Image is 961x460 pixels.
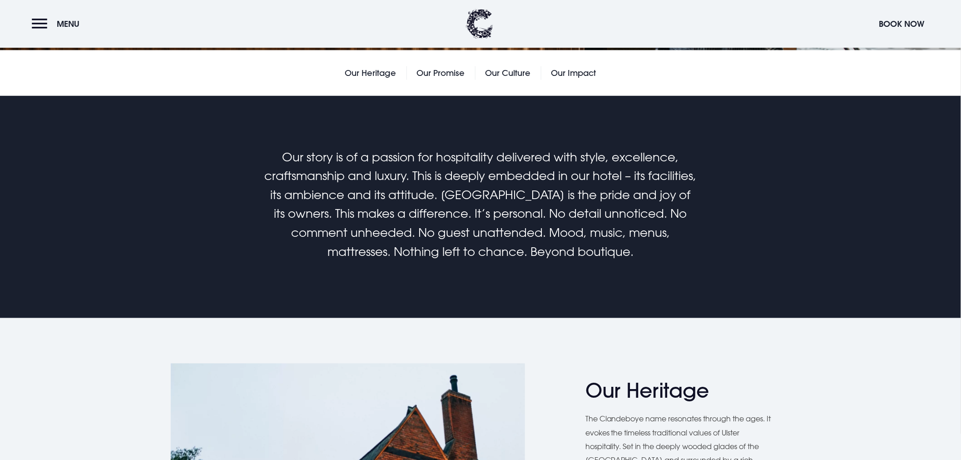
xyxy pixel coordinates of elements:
[345,66,396,80] a: Our Heritage
[264,148,697,262] p: Our story is of a passion for hospitality delivered with style, excellence, craftsmanship and lux...
[551,66,596,80] a: Our Impact
[416,66,465,80] a: Our Promise
[32,14,84,34] button: Menu
[57,19,79,29] span: Menu
[466,9,493,39] img: Clandeboye Lodge
[485,66,530,80] a: Our Culture
[585,379,763,403] h2: Our Heritage
[875,14,929,34] button: Book Now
